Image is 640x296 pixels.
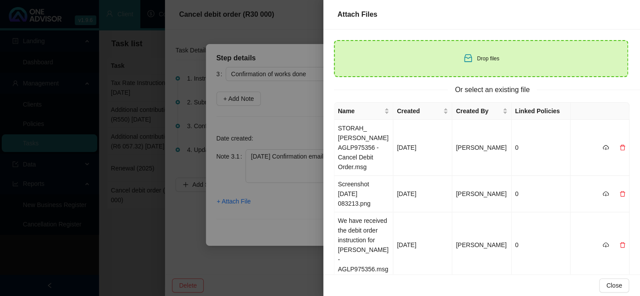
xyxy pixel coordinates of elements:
td: 0 [512,212,571,278]
span: Close [606,281,622,290]
td: 0 [512,176,571,212]
span: inbox [463,53,473,63]
span: Name [338,106,382,116]
span: cloud-download [603,191,609,197]
span: delete [619,242,625,248]
th: Created By [452,103,511,120]
span: delete [619,191,625,197]
span: Attach Files [337,11,377,18]
span: [PERSON_NAME] [456,241,506,248]
td: [DATE] [393,176,452,212]
span: [PERSON_NAME] [456,190,506,197]
span: cloud-download [603,144,609,151]
span: Or select an existing file [448,84,537,95]
button: Close [599,278,629,292]
td: 0 [512,120,571,176]
span: cloud-download [603,242,609,248]
span: [PERSON_NAME] [456,144,506,151]
td: Screenshot [DATE] 083213.png [334,176,393,212]
td: STORAH_ [PERSON_NAME] AGLP975356 - Cancel Debit Order.msg [334,120,393,176]
td: [DATE] [393,212,452,278]
td: We have received the debit order instruction for [PERSON_NAME] - AGLP975356.msg [334,212,393,278]
th: Name [334,103,393,120]
span: delete [619,144,625,151]
span: Created [397,106,441,116]
td: [DATE] [393,120,452,176]
th: Created [393,103,452,120]
th: Linked Policies [512,103,571,120]
span: Drop files [477,55,499,62]
span: Created By [456,106,500,116]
